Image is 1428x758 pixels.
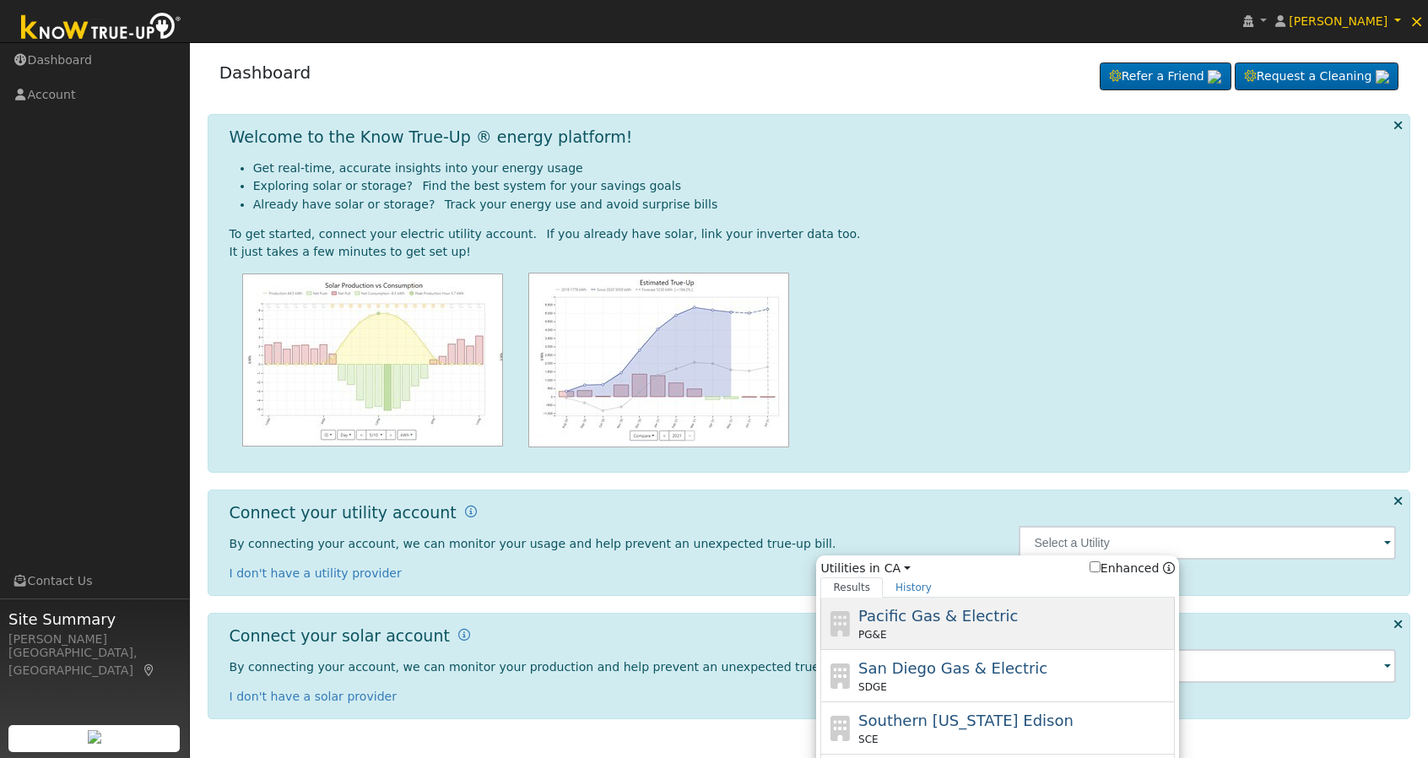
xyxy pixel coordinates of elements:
[858,732,879,747] span: SCE
[253,196,1397,214] li: Already have solar or storage? Track your energy use and avoid surprise bills
[1289,14,1387,28] span: [PERSON_NAME]
[8,644,181,679] div: [GEOGRAPHIC_DATA], [GEOGRAPHIC_DATA]
[820,577,883,598] a: Results
[253,177,1397,195] li: Exploring solar or storage? Find the best system for your savings goals
[8,631,181,648] div: [PERSON_NAME]
[858,712,1074,729] span: Southern [US_STATE] Edison
[230,626,450,646] h1: Connect your solar account
[1090,560,1160,577] label: Enhanced
[253,160,1397,177] li: Get real-time, accurate insights into your energy usage
[858,659,1047,677] span: San Diego Gas & Electric
[219,62,311,83] a: Dashboard
[1090,560,1176,577] span: Show enhanced providers
[820,560,1175,577] span: Utilities in
[858,679,887,695] span: SDGE
[1235,62,1398,91] a: Request a Cleaning
[230,690,398,703] a: I don't have a solar provider
[1208,70,1221,84] img: retrieve
[230,503,457,522] h1: Connect your utility account
[858,607,1018,625] span: Pacific Gas & Electric
[858,627,886,642] span: PG&E
[1409,11,1424,31] span: ×
[230,566,402,580] a: I don't have a utility provider
[1019,526,1396,560] input: Select a Utility
[1163,561,1175,575] a: Enhanced Providers
[230,660,864,674] span: By connecting your account, we can monitor your production and help prevent an unexpected true-up...
[1090,561,1101,572] input: Enhanced
[8,608,181,631] span: Site Summary
[13,9,190,47] img: Know True-Up
[230,537,836,550] span: By connecting your account, we can monitor your usage and help prevent an unexpected true-up bill.
[230,243,1397,261] div: It just takes a few minutes to get set up!
[230,225,1397,243] div: To get started, connect your electric utility account. If you already have solar, link your inver...
[883,577,944,598] a: History
[88,730,101,744] img: retrieve
[1376,70,1389,84] img: retrieve
[884,560,911,577] a: CA
[1019,649,1396,683] input: Select an Inverter
[142,663,157,677] a: Map
[1100,62,1231,91] a: Refer a Friend
[230,127,633,147] h1: Welcome to the Know True-Up ® energy platform!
